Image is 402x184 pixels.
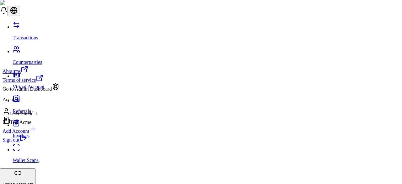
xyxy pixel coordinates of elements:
a: About us [3,65,59,74]
a: Terms of service [3,74,59,83]
a: Add Account [3,125,59,134]
div: User Shield 1 [3,108,59,116]
div: Test Acme [3,116,59,125]
p: Accounts [3,97,59,103]
div: Go to Admin Dashboard [3,83,59,92]
a: Sign out [3,137,27,142]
